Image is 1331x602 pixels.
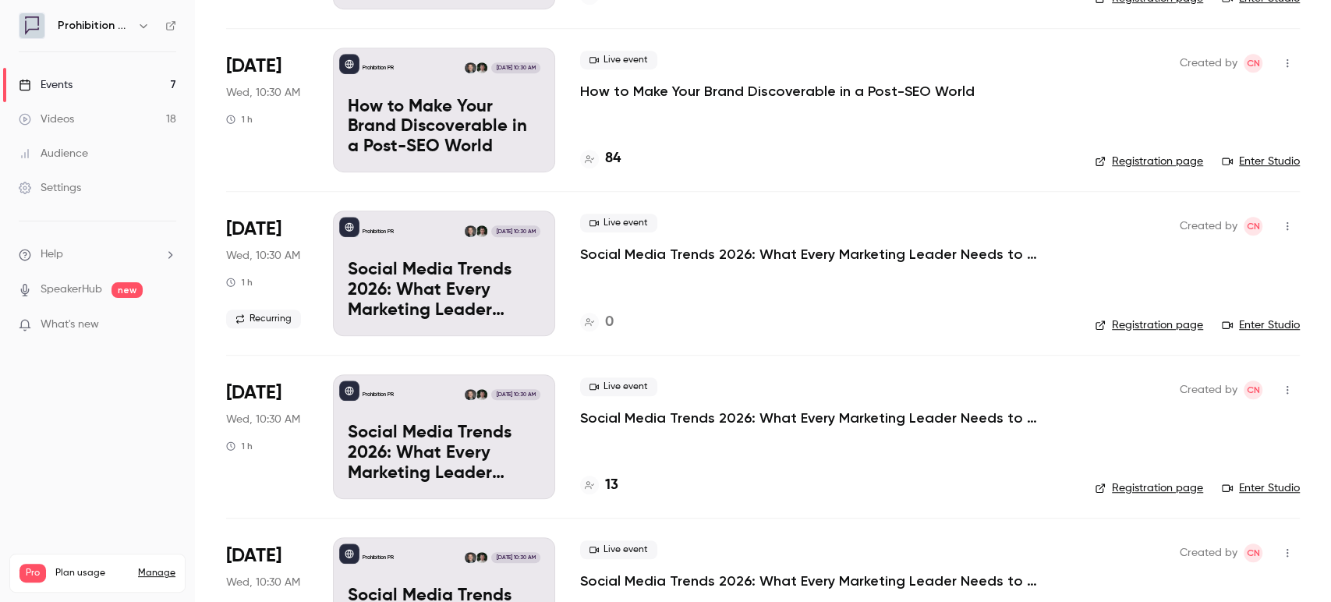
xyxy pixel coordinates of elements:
span: Created by [1180,54,1237,73]
h4: 13 [605,475,618,496]
a: Enter Studio [1222,317,1300,333]
a: How to Make Your Brand Discoverable in a Post-SEO WorldProhibition PRWill OckendenChris Norton[DA... [333,48,555,172]
a: Registration page [1095,480,1203,496]
span: Wed, 10:30 AM [226,412,300,427]
span: Plan usage [55,567,129,579]
p: Social Media Trends 2026: What Every Marketing Leader Needs to Know [348,260,540,320]
h6: Prohibition PR [58,18,131,34]
div: Feb 4 Wed, 10:30 AM (Europe/London) [226,374,308,499]
a: Social Media Trends 2026: What Every Marketing Leader Needs to KnowProhibition PRWill OckendenChr... [333,374,555,499]
p: How to Make Your Brand Discoverable in a Post-SEO World [348,97,540,158]
img: Chris Norton [465,225,476,236]
span: What's new [41,317,99,333]
a: How to Make Your Brand Discoverable in a Post-SEO World [580,82,975,101]
div: 1 h [226,440,253,452]
p: Social Media Trends 2026: What Every Marketing Leader Needs to Know [348,423,540,483]
span: Live event [580,377,657,396]
div: 1 h [226,276,253,289]
a: Registration page [1095,154,1203,169]
span: [DATE] [226,54,281,79]
span: Wed, 10:30 AM [226,248,300,264]
span: [DATE] 10:30 AM [491,225,540,236]
img: Will Ockenden [476,389,487,400]
a: Manage [138,567,175,579]
span: Created by [1180,217,1237,235]
img: Chris Norton [465,62,476,73]
div: Jan 21 Wed, 10:30 AM (Europe/London) [226,211,308,335]
p: Prohibition PR [363,228,394,235]
a: Social Media Trends 2026: What Every Marketing Leader Needs to Know [580,245,1048,264]
a: Social Media Trends 2026: What Every Marketing Leader Needs to Know [580,572,1048,590]
a: 84 [580,148,621,169]
a: 0 [580,312,614,333]
span: new [112,282,143,298]
span: [DATE] [226,544,281,568]
span: CN [1247,544,1260,562]
p: Prohibition PR [363,64,394,72]
span: Recurring [226,310,301,328]
a: Social Media Trends 2026: What Every Marketing Leader Needs to Know [580,409,1048,427]
span: Chris Norton [1244,217,1262,235]
span: Wed, 10:30 AM [226,575,300,590]
span: [DATE] 10:30 AM [491,62,540,73]
span: Live event [580,540,657,559]
span: Created by [1180,544,1237,562]
span: Live event [580,214,657,232]
a: SpeakerHub [41,282,102,298]
div: 1 h [226,113,253,126]
img: Prohibition PR [19,13,44,38]
span: CN [1247,54,1260,73]
img: Will Ockenden [476,552,487,563]
div: Nov 5 Wed, 10:30 AM (Europe/London) [226,48,308,172]
span: Live event [580,51,657,69]
span: [DATE] [226,381,281,405]
span: Created by [1180,381,1237,399]
a: 13 [580,475,618,496]
h4: 0 [605,312,614,333]
a: Registration page [1095,317,1203,333]
img: Will Ockenden [476,62,487,73]
span: Chris Norton [1244,54,1262,73]
div: Events [19,77,73,93]
a: Enter Studio [1222,480,1300,496]
img: Chris Norton [465,389,476,400]
span: Chris Norton [1244,381,1262,399]
p: Prohibition PR [363,391,394,398]
img: Chris Norton [465,552,476,563]
span: CN [1247,217,1260,235]
h4: 84 [605,148,621,169]
span: [DATE] 10:30 AM [491,389,540,400]
img: Will Ockenden [476,225,487,236]
span: CN [1247,381,1260,399]
div: Audience [19,146,88,161]
div: Videos [19,112,74,127]
p: Prohibition PR [363,554,394,561]
li: help-dropdown-opener [19,246,176,263]
span: [DATE] 10:30 AM [491,552,540,563]
span: Chris Norton [1244,544,1262,562]
span: Help [41,246,63,263]
span: [DATE] [226,217,281,242]
span: Pro [19,564,46,583]
a: Enter Studio [1222,154,1300,169]
a: Social Media Trends 2026: What Every Marketing Leader Needs to KnowProhibition PRWill OckendenChr... [333,211,555,335]
span: Wed, 10:30 AM [226,85,300,101]
div: Settings [19,180,81,196]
